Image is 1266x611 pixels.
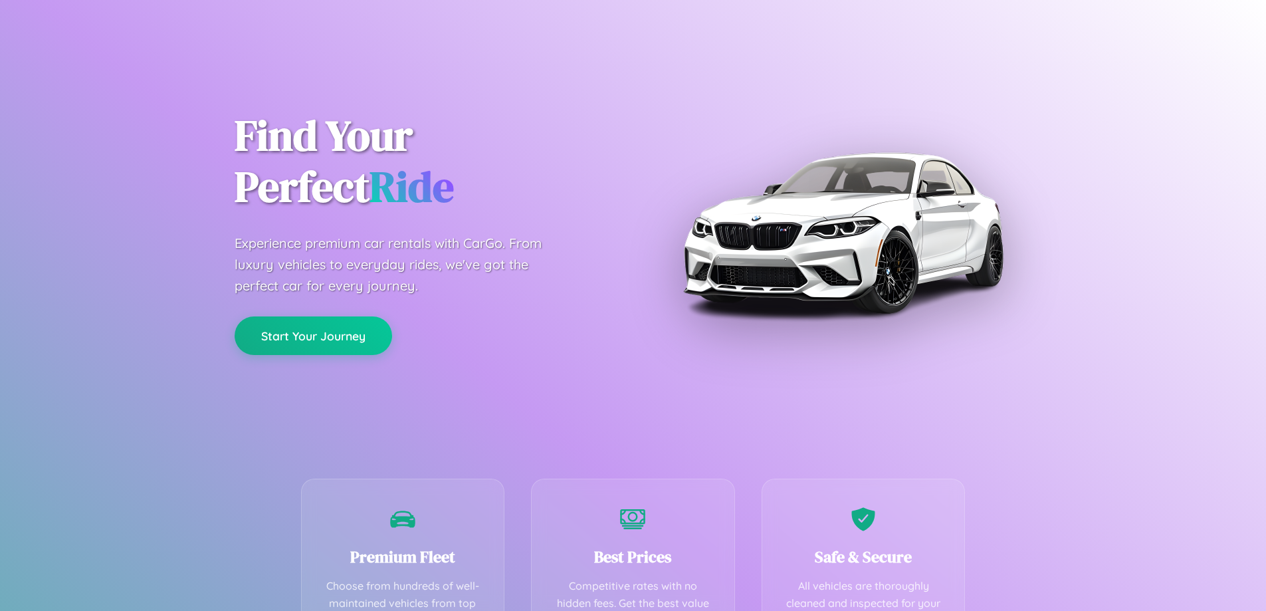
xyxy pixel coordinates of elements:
[235,316,392,355] button: Start Your Journey
[782,546,945,568] h3: Safe & Secure
[369,158,454,215] span: Ride
[235,110,613,213] h1: Find Your Perfect
[235,233,567,297] p: Experience premium car rentals with CarGo. From luxury vehicles to everyday rides, we've got the ...
[677,66,1009,399] img: Premium BMW car rental vehicle
[552,546,714,568] h3: Best Prices
[322,546,484,568] h3: Premium Fleet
